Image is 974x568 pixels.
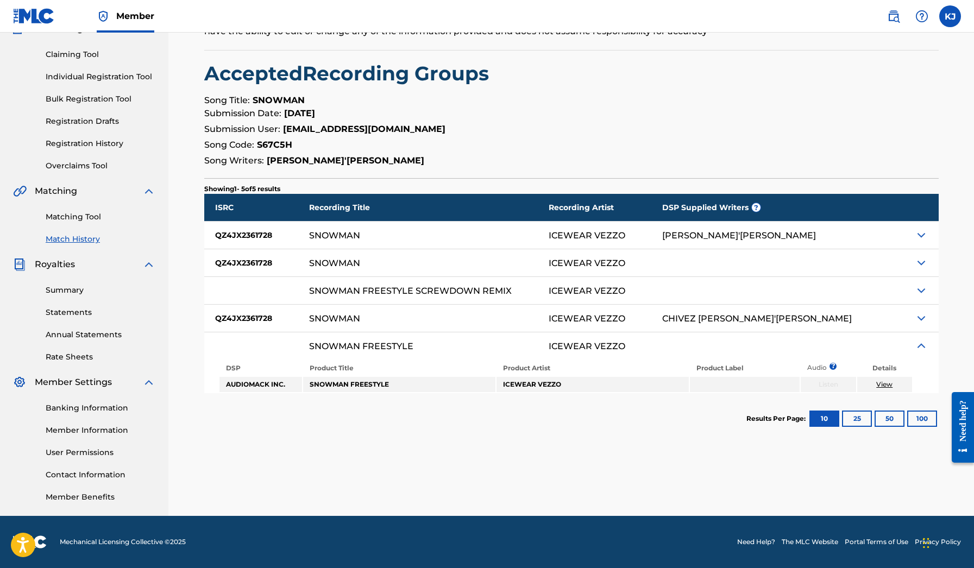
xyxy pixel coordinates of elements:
[219,377,302,392] td: AUDIOMACK INC.
[142,376,155,389] img: expand
[309,194,549,221] div: Recording Title
[915,256,928,269] img: Expand Icon
[497,377,689,392] td: ICEWEAR VEZZO
[752,203,761,212] span: ?
[915,284,928,297] img: Expand Icon
[204,249,309,276] div: QZ4JX2361728
[662,314,852,323] div: CHIVEZ [PERSON_NAME]'[PERSON_NAME]
[883,5,904,27] a: Public Search
[60,537,186,547] span: Mechanical Licensing Collective © 2025
[662,231,816,240] div: [PERSON_NAME]'[PERSON_NAME]
[46,285,155,296] a: Summary
[46,329,155,340] a: Annual Statements
[549,342,625,351] div: ICEWEAR VEZZO
[13,258,26,271] img: Royalties
[911,5,933,27] div: Help
[283,124,445,134] strong: [EMAIL_ADDRESS][DOMAIN_NAME]
[842,411,872,427] button: 25
[204,155,264,166] span: Song Writers:
[549,314,625,323] div: ICEWEAR VEZZO
[46,447,155,458] a: User Permissions
[915,10,928,23] img: help
[116,10,154,22] span: Member
[309,286,512,295] div: SNOWMAN FREESTYLE SCREWDOWN REMIX
[204,95,250,105] span: Song Title:
[309,342,413,351] div: SNOWMAN FREESTYLE
[662,194,889,221] div: DSP Supplied Writers
[944,382,974,472] iframe: Resource Center
[809,411,839,427] button: 10
[46,351,155,363] a: Rate Sheets
[46,402,155,414] a: Banking Information
[284,108,315,118] strong: [DATE]
[845,537,908,547] a: Portal Terms of Use
[204,222,309,249] div: QZ4JX2361728
[923,527,929,559] div: Drag
[46,491,155,503] a: Member Benefits
[303,377,495,392] td: SNOWMAN FREESTYLE
[746,414,808,424] p: Results Per Page:
[907,411,937,427] button: 100
[13,8,55,24] img: MLC Logo
[46,116,155,127] a: Registration Drafts
[876,380,893,388] a: View
[97,10,110,23] img: Top Rightsholder
[204,61,939,86] h2: Accepted Recording Groups
[267,155,424,166] strong: [PERSON_NAME]'[PERSON_NAME]
[690,361,800,376] th: Product Label
[46,49,155,60] a: Claiming Tool
[801,363,814,373] p: Audio
[887,10,900,23] img: search
[303,361,495,376] th: Product Title
[35,185,77,198] span: Matching
[857,361,912,376] th: Details
[915,312,928,325] img: Expand Icon
[46,71,155,83] a: Individual Registration Tool
[204,305,309,332] div: QZ4JX2361728
[46,233,155,245] a: Match History
[915,537,961,547] a: Privacy Policy
[204,140,254,150] span: Song Code:
[142,185,155,198] img: expand
[497,361,689,376] th: Product Artist
[253,95,305,105] strong: SNOWMAN
[549,286,625,295] div: ICEWEAR VEZZO
[46,307,155,318] a: Statements
[549,258,625,268] div: ICEWEAR VEZZO
[219,361,302,376] th: DSP
[782,537,838,547] a: The MLC Website
[13,535,47,548] img: logo
[915,229,928,242] img: Expand Icon
[737,537,775,547] a: Need Help?
[801,380,856,389] p: Listen
[915,339,928,352] img: Expand Icon
[142,258,155,271] img: expand
[549,231,625,240] div: ICEWEAR VEZZO
[257,140,292,150] strong: S67C5H
[309,314,360,323] div: SNOWMAN
[920,516,974,568] iframe: Chat Widget
[46,160,155,172] a: Overclaims Tool
[549,194,662,221] div: Recording Artist
[46,211,155,223] a: Matching Tool
[875,411,904,427] button: 50
[46,469,155,481] a: Contact Information
[13,376,26,389] img: Member Settings
[309,258,360,268] div: SNOWMAN
[35,376,112,389] span: Member Settings
[204,124,280,134] span: Submission User:
[46,138,155,149] a: Registration History
[204,184,280,194] p: Showing 1 - 5 of 5 results
[309,231,360,240] div: SNOWMAN
[204,194,309,221] div: ISRC
[13,185,27,198] img: Matching
[939,5,961,27] div: User Menu
[204,108,281,118] span: Submission Date:
[35,258,75,271] span: Royalties
[46,425,155,436] a: Member Information
[46,93,155,105] a: Bulk Registration Tool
